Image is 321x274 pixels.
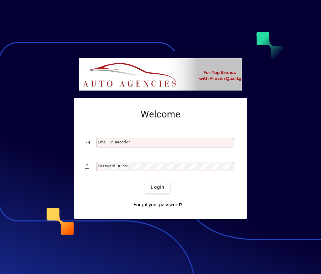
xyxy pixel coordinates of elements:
[151,184,165,191] span: Login
[98,140,128,144] mat-label: Email or Barcode
[134,201,182,208] span: Forgot your password?
[98,164,127,168] mat-label: Password or Pin
[145,181,170,194] button: Login
[131,199,185,211] a: Forgot your password?
[85,109,236,120] h2: Welcome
